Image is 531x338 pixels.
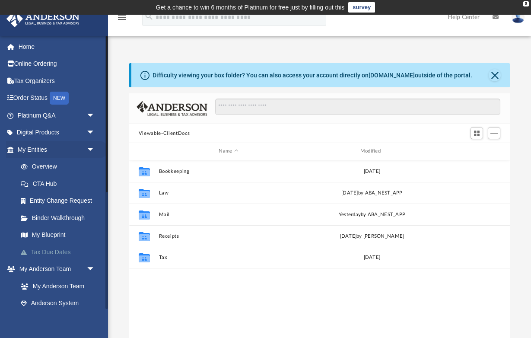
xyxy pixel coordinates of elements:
[159,233,298,239] button: Receipts
[523,1,529,6] div: close
[512,11,525,23] img: User Pic
[159,169,298,174] button: Bookkeeping
[6,55,108,73] a: Online Ordering
[12,158,108,175] a: Overview
[302,232,442,240] div: [DATE] by [PERSON_NAME]
[117,12,127,22] i: menu
[86,124,104,142] span: arrow_drop_down
[488,127,501,139] button: Add
[6,72,108,89] a: Tax Organizers
[86,107,104,124] span: arrow_drop_down
[12,243,108,261] a: Tax Due Dates
[6,89,108,107] a: Order StatusNEW
[302,210,442,218] div: by ABA_NEST_APP
[302,167,442,175] div: [DATE]
[86,141,104,159] span: arrow_drop_down
[86,261,104,278] span: arrow_drop_down
[12,226,104,244] a: My Blueprint
[133,147,155,155] div: id
[50,92,69,105] div: NEW
[489,69,501,81] button: Close
[12,277,99,295] a: My Anderson Team
[117,16,127,22] a: menu
[6,261,104,278] a: My Anderson Teamarrow_drop_down
[4,10,82,27] img: Anderson Advisors Platinum Portal
[6,141,108,158] a: My Entitiesarrow_drop_down
[215,99,500,115] input: Search files and folders
[12,295,104,312] a: Anderson System
[153,71,472,80] div: Difficulty viewing your box folder? You can also access your account directly on outside of the p...
[139,130,190,137] button: Viewable-ClientDocs
[6,107,108,124] a: Platinum Q&Aarrow_drop_down
[471,127,483,139] button: Switch to Grid View
[144,12,154,21] i: search
[302,147,442,155] div: Modified
[12,175,108,192] a: CTA Hub
[369,72,415,79] a: [DOMAIN_NAME]
[302,189,442,197] div: [DATE] by ABA_NEST_APP
[12,192,108,210] a: Entity Change Request
[159,212,298,217] button: Mail
[348,2,375,13] a: survey
[159,190,298,196] button: Law
[156,2,345,13] div: Get a chance to win 6 months of Platinum for free just by filling out this
[302,254,442,261] div: [DATE]
[339,212,361,217] span: yesterday
[158,147,298,155] div: Name
[159,255,298,260] button: Tax
[6,124,108,141] a: Digital Productsarrow_drop_down
[445,147,506,155] div: id
[12,209,108,226] a: Binder Walkthrough
[6,38,108,55] a: Home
